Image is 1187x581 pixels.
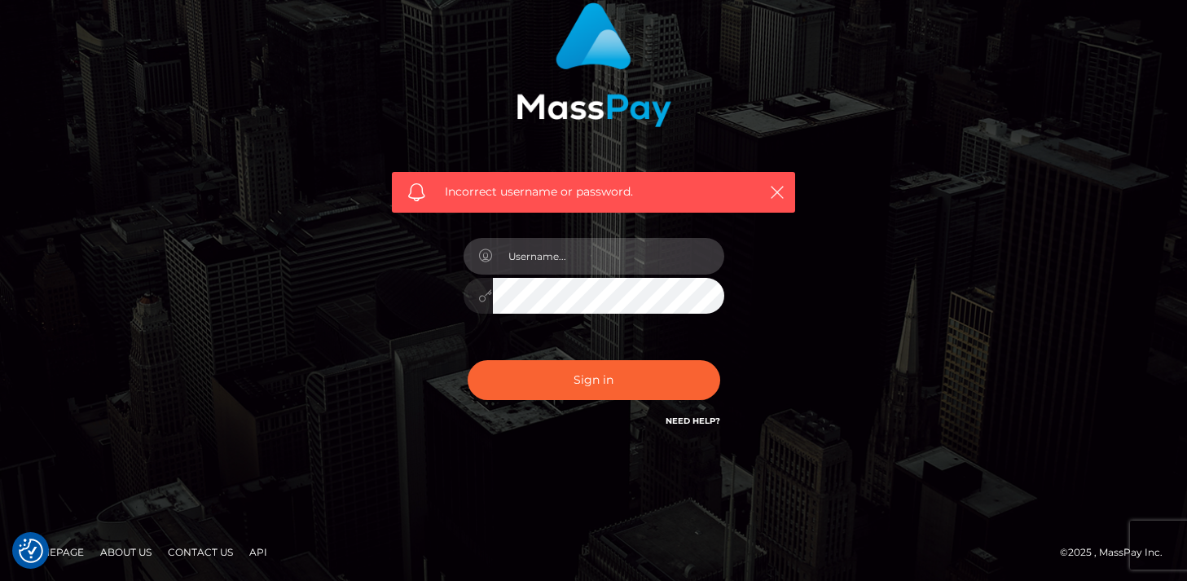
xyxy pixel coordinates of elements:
[19,539,43,563] img: Revisit consent button
[666,416,720,426] a: Need Help?
[1060,544,1175,561] div: © 2025 , MassPay Inc.
[243,539,274,565] a: API
[468,360,720,400] button: Sign in
[161,539,240,565] a: Contact Us
[445,183,742,200] span: Incorrect username or password.
[18,539,90,565] a: Homepage
[94,539,158,565] a: About Us
[517,2,671,127] img: MassPay Login
[493,238,724,275] input: Username...
[19,539,43,563] button: Consent Preferences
